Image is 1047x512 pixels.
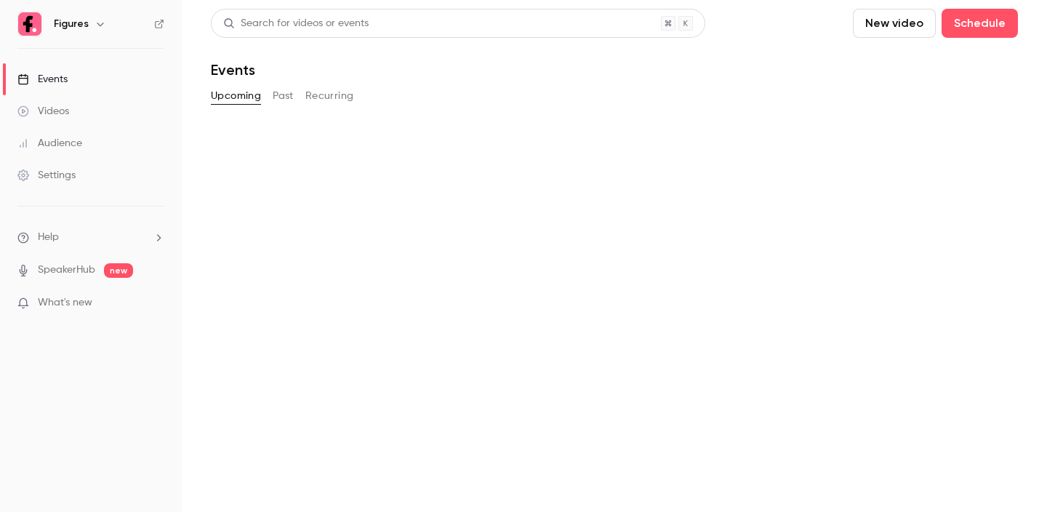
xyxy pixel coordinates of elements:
button: Past [273,84,294,108]
div: Settings [17,168,76,183]
img: Figures [18,12,41,36]
button: Schedule [942,9,1018,38]
div: Search for videos or events [223,16,369,31]
span: new [104,263,133,278]
div: Videos [17,104,69,119]
h1: Events [211,61,255,79]
span: Help [38,230,59,245]
button: Upcoming [211,84,261,108]
button: Recurring [305,84,354,108]
li: help-dropdown-opener [17,230,164,245]
button: New video [853,9,936,38]
h6: Figures [54,17,89,31]
div: Events [17,72,68,87]
a: SpeakerHub [38,263,95,278]
span: What's new [38,295,92,311]
div: Audience [17,136,82,151]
